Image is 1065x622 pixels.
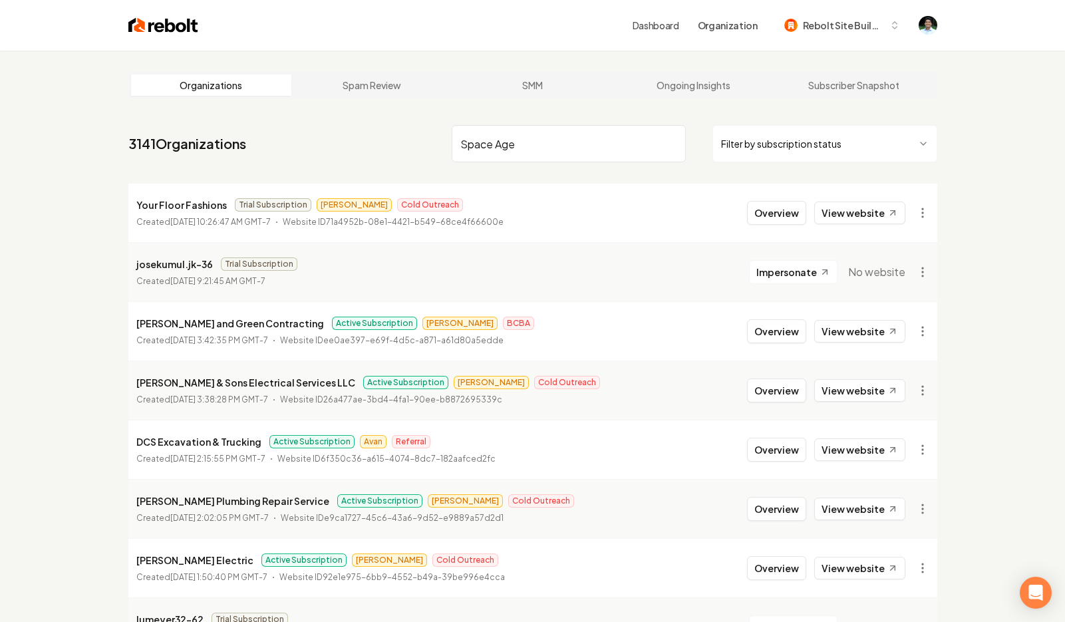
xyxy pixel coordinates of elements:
img: Rebolt Site Builder [784,19,798,32]
time: [DATE] 3:38:28 PM GMT-7 [170,394,268,404]
span: [PERSON_NAME] [317,198,392,212]
span: Impersonate [756,265,817,279]
p: Created [136,216,271,229]
time: [DATE] 3:42:35 PM GMT-7 [170,335,268,345]
span: No website [848,264,905,280]
span: Active Subscription [337,494,422,508]
span: Active Subscription [269,435,355,448]
time: [DATE] 10:26:47 AM GMT-7 [170,217,271,227]
time: [DATE] 9:21:45 AM GMT-7 [170,276,265,286]
a: 3141Organizations [128,134,246,153]
span: Trial Subscription [235,198,311,212]
span: Active Subscription [363,376,448,389]
time: [DATE] 1:50:40 PM GMT-7 [170,572,267,582]
span: [PERSON_NAME] [352,553,427,567]
p: Website ID 26a477ae-3bd4-4fa1-90ee-b8872695339c [280,393,502,406]
span: [PERSON_NAME] [428,494,503,508]
time: [DATE] 2:15:55 PM GMT-7 [170,454,265,464]
button: Overview [747,319,806,343]
span: Cold Outreach [432,553,498,567]
span: [PERSON_NAME] [454,376,529,389]
button: Overview [747,556,806,580]
span: Cold Outreach [397,198,463,212]
a: View website [814,320,905,343]
p: Website ID 92e1e975-6bb9-4552-b49a-39be996e4cca [279,571,505,584]
p: [PERSON_NAME] and Green Contracting [136,315,324,331]
button: Overview [747,201,806,225]
p: [PERSON_NAME] Plumbing Repair Service [136,493,329,509]
button: Organization [690,13,766,37]
a: Organizations [131,75,292,96]
p: Created [136,452,265,466]
p: Website ID 71a4952b-08e1-4421-b549-68ce4f66600e [283,216,504,229]
p: Website ID 6f350c36-a615-4074-8dc7-182aafced2fc [277,452,496,466]
a: Dashboard [633,19,679,32]
span: Active Subscription [261,553,347,567]
button: Overview [747,379,806,402]
p: Your Floor Fashions [136,197,227,213]
input: Search by name or ID [452,125,686,162]
p: Website ID e9ca1727-45c6-43a6-9d52-e9889a57d2d1 [281,512,504,525]
p: Created [136,512,269,525]
a: View website [814,498,905,520]
a: View website [814,202,905,224]
a: View website [814,557,905,579]
p: Website ID ee0ae397-e69f-4d5c-a871-a61d80a5edde [280,334,504,347]
a: View website [814,438,905,461]
a: Ongoing Insights [613,75,774,96]
span: Cold Outreach [534,376,600,389]
a: SMM [452,75,613,96]
button: Overview [747,497,806,521]
span: Cold Outreach [508,494,574,508]
p: [PERSON_NAME] & Sons Electrical Services LLC [136,375,355,390]
span: [PERSON_NAME] [422,317,498,330]
span: Referral [392,435,430,448]
a: Spam Review [291,75,452,96]
a: View website [814,379,905,402]
p: josekumul.jk-36 [136,256,213,272]
div: Open Intercom Messenger [1020,577,1052,609]
p: Created [136,334,268,347]
span: Trial Subscription [221,257,297,271]
p: DCS Excavation & Trucking [136,434,261,450]
button: Open user button [919,16,937,35]
p: [PERSON_NAME] Electric [136,552,253,568]
time: [DATE] 2:02:05 PM GMT-7 [170,513,269,523]
span: Avan [360,435,386,448]
img: Rebolt Logo [128,16,198,35]
p: Created [136,571,267,584]
button: Impersonate [749,260,837,284]
button: Overview [747,438,806,462]
a: Subscriber Snapshot [774,75,935,96]
img: Arwin Rahmatpanah [919,16,937,35]
span: Rebolt Site Builder [803,19,884,33]
p: Created [136,393,268,406]
span: BCBA [503,317,534,330]
p: Created [136,275,265,288]
span: Active Subscription [332,317,417,330]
